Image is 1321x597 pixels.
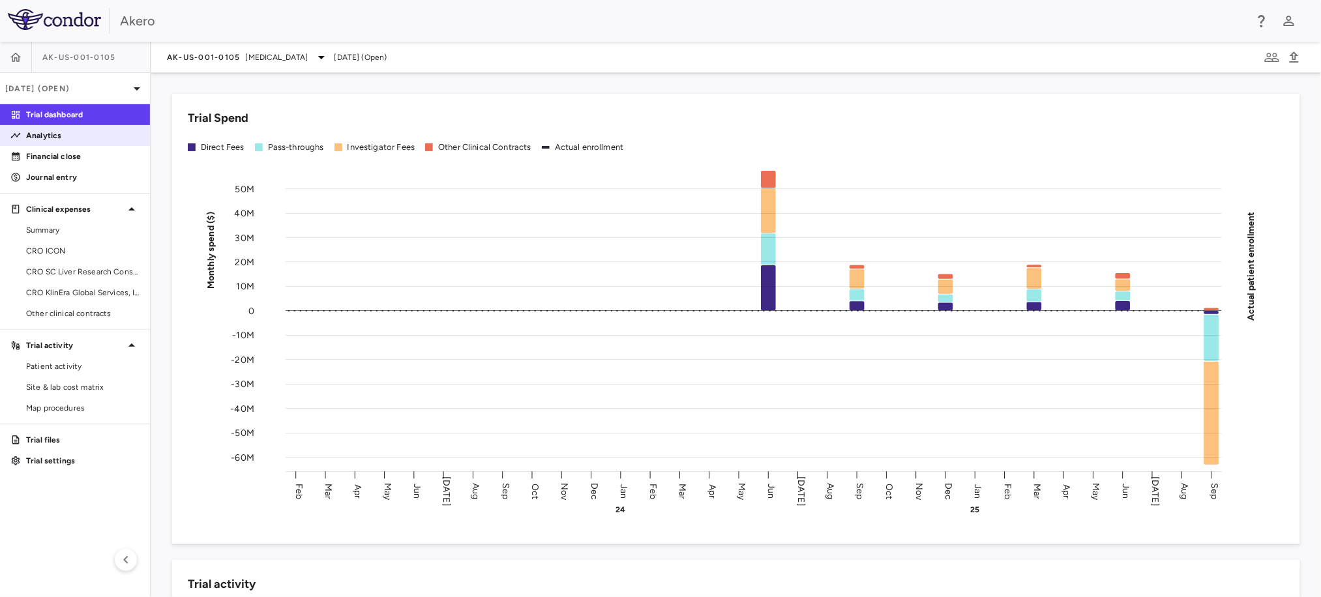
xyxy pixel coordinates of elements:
div: Akero [120,11,1245,31]
p: Trial settings [26,455,140,467]
tspan: -10M [232,330,254,341]
tspan: -60M [231,452,254,463]
span: [MEDICAL_DATA] [246,51,308,63]
text: Nov [913,482,925,500]
h6: Trial Spend [188,109,248,127]
span: [DATE] (Open) [334,51,387,63]
span: Summary [26,224,140,236]
text: Sep [1209,483,1220,499]
text: Oct [529,483,541,499]
text: Jun [766,484,777,499]
p: Trial activity [26,340,124,351]
text: Aug [1180,483,1191,499]
text: Sep [500,483,511,499]
p: Financial close [26,151,140,162]
tspan: 10M [237,281,254,292]
text: Mar [323,483,334,499]
text: Feb [293,483,304,499]
tspan: -50M [231,428,254,439]
tspan: -30M [231,379,254,390]
p: Trial files [26,434,140,446]
span: Site & lab cost matrix [26,381,140,393]
text: [DATE] [441,476,452,506]
tspan: Monthly spend ($) [205,211,216,289]
tspan: 0 [248,306,254,317]
text: Apr [707,484,718,498]
div: Actual enrollment [555,141,624,153]
tspan: 50M [235,183,254,194]
span: CRO ICON [26,245,140,257]
text: May [382,482,393,500]
text: Mar [677,483,689,499]
text: Feb [1002,483,1013,499]
span: CRO KlinEra Global Services, Inc [26,287,140,298]
text: Jun [1120,484,1131,499]
p: Trial dashboard [26,109,140,121]
text: Aug [825,483,836,499]
p: [DATE] (Open) [5,83,129,95]
text: Jun [411,484,423,499]
text: Apr [1061,484,1073,498]
div: Investigator Fees [348,141,415,153]
p: Analytics [26,130,140,141]
text: 25 [971,505,980,514]
text: 24 [616,505,626,514]
text: Sep [855,483,866,499]
text: Dec [943,482,954,499]
div: Other Clinical Contracts [438,141,531,153]
p: Journal entry [26,171,140,183]
tspan: 30M [235,232,254,243]
h6: Trial activity [188,575,256,593]
text: May [1091,482,1102,500]
text: Apr [352,484,363,498]
text: Oct [884,483,895,499]
span: AK-US-001-0105 [42,52,116,63]
span: Map procedures [26,402,140,414]
text: Mar [1032,483,1043,499]
text: Jan [618,484,629,498]
img: logo-full-SnFGN8VE.png [8,9,101,30]
span: CRO SC Liver Research Consortium LLC [26,266,140,278]
text: Nov [559,482,571,500]
tspan: -20M [231,355,254,366]
span: Patient activity [26,360,140,372]
text: Jan [973,484,984,498]
div: Direct Fees [201,141,245,153]
text: Aug [471,483,482,499]
text: Feb [647,483,659,499]
div: Pass-throughs [268,141,324,153]
text: May [736,482,747,500]
text: Dec [589,482,600,499]
span: Other clinical contracts [26,308,140,319]
text: [DATE] [1150,476,1161,506]
text: [DATE] [795,476,807,506]
tspan: 20M [235,257,254,268]
tspan: Actual patient enrollment [1246,211,1257,321]
tspan: 40M [235,208,254,219]
span: AK-US-001-0105 [167,52,241,63]
tspan: -40M [230,403,254,414]
p: Clinical expenses [26,203,124,215]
